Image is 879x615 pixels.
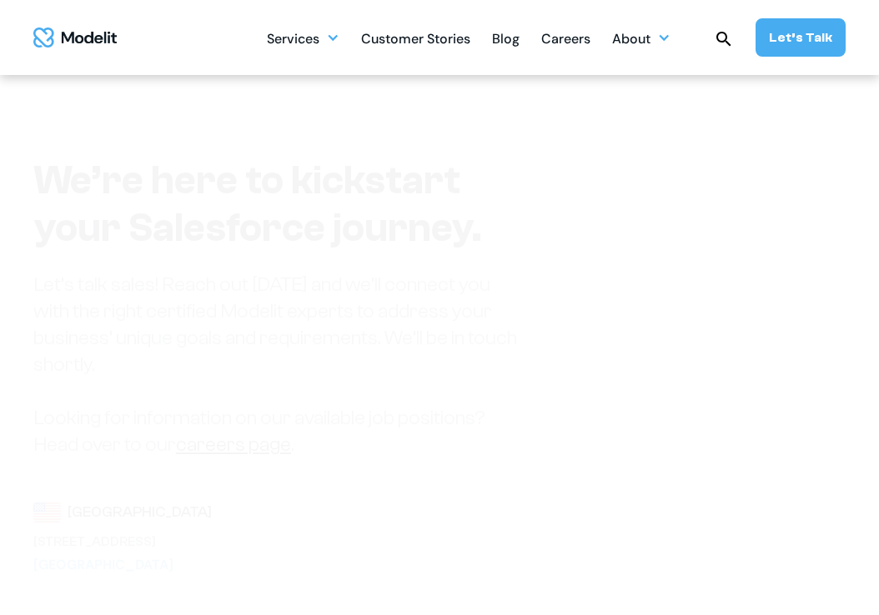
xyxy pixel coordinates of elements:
div: Careers [541,24,590,57]
h1: We’re here to kickstart your Salesforce journey. [33,157,517,252]
a: Careers [541,22,590,54]
img: modelit logo [33,27,117,48]
div: [GEOGRAPHIC_DATA] [68,501,212,524]
div: First name [590,157,711,175]
div: About [612,24,650,57]
div: Services [267,22,339,54]
a: careers page [176,433,291,456]
a: Customer Stories [361,22,470,54]
a: Blog [492,22,520,54]
div: [STREET_ADDRESS] [33,532,217,552]
div: Services [267,24,319,57]
div: Let’s Talk [769,28,832,47]
div: Business email [590,229,846,247]
div: Customer Stories [361,24,470,57]
div: Get In Touch [630,556,730,579]
a: Privacy Policy. [590,489,821,513]
a: home [33,27,117,48]
div: Last name [725,157,846,175]
div: Blog [492,24,520,57]
img: arrow right [738,557,758,577]
a: Let’s Talk [756,18,846,57]
div: [GEOGRAPHIC_DATA] [33,555,217,575]
button: Get In Touch [590,536,795,599]
p: We respect your privacy. Learn more in our full [590,489,846,514]
div: Your message [590,374,846,392]
p: Let’s talk sales! Reach out [DATE] and we’ll connect you with the right certified Modelit experts... [33,272,525,458]
div: Company [590,302,846,320]
div: About [612,22,671,54]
